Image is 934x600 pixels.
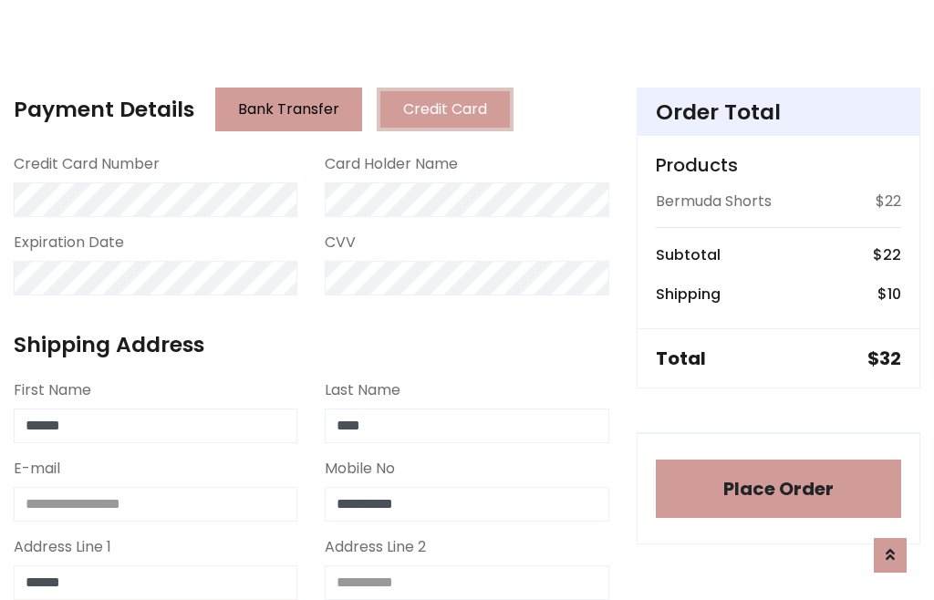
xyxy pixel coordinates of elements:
[14,536,111,558] label: Address Line 1
[14,232,124,253] label: Expiration Date
[883,244,901,265] span: 22
[873,246,901,264] h6: $
[14,153,160,175] label: Credit Card Number
[14,379,91,401] label: First Name
[656,191,772,212] p: Bermuda Shorts
[656,154,901,176] h5: Products
[877,285,901,303] h6: $
[656,99,901,125] h4: Order Total
[215,88,362,131] button: Bank Transfer
[325,153,458,175] label: Card Holder Name
[876,191,901,212] p: $22
[14,458,60,480] label: E-mail
[325,536,426,558] label: Address Line 2
[14,97,194,122] h4: Payment Details
[887,284,901,305] span: 10
[879,346,901,371] span: 32
[377,88,514,131] button: Credit Card
[14,332,609,357] h4: Shipping Address
[867,347,901,369] h5: $
[656,246,721,264] h6: Subtotal
[325,379,400,401] label: Last Name
[325,232,356,253] label: CVV
[656,285,721,303] h6: Shipping
[325,458,395,480] label: Mobile No
[656,460,901,518] button: Place Order
[656,347,706,369] h5: Total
